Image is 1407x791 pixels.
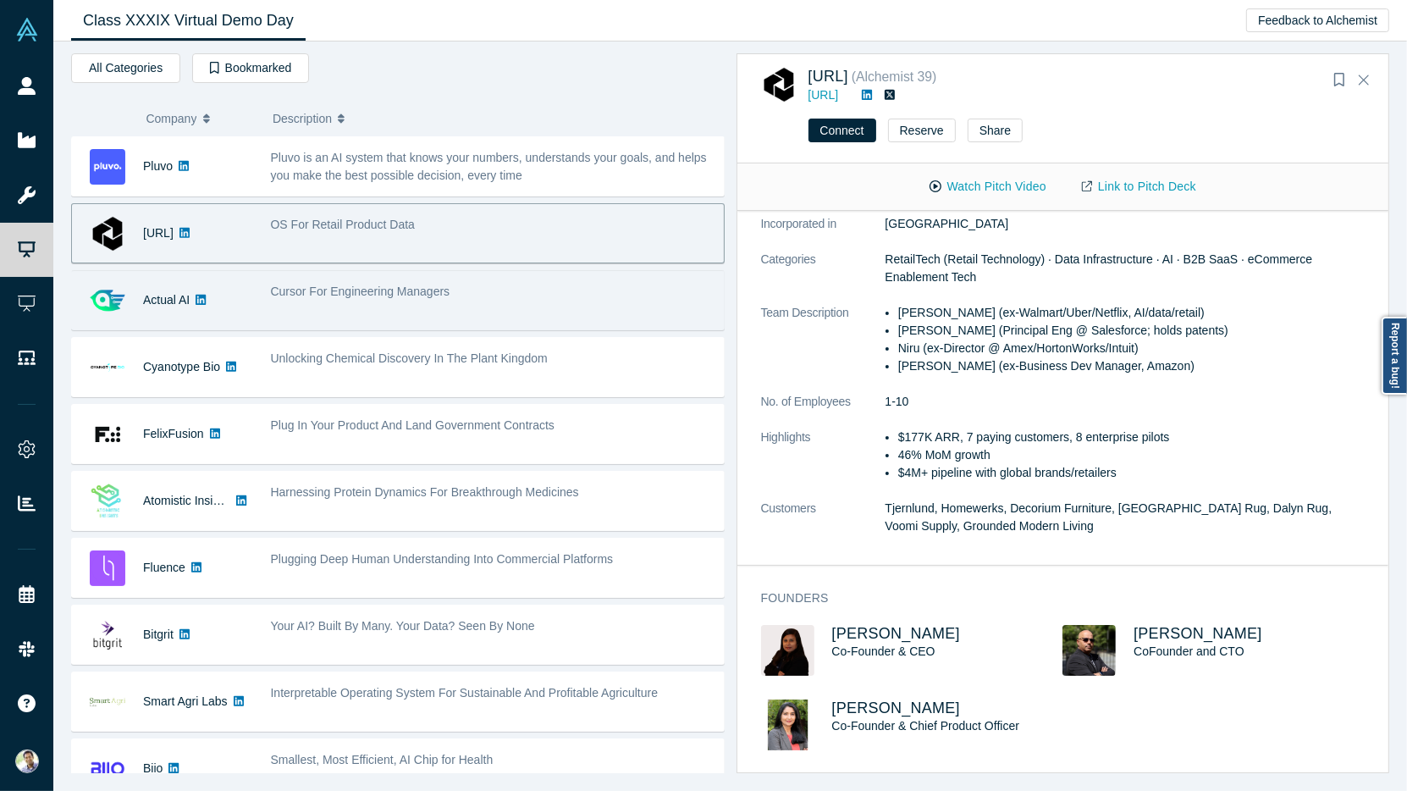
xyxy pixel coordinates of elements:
[898,340,1365,357] p: Niru (ex-Director @ Amex/HortonWorks/Intuit)
[761,251,886,304] dt: Categories
[761,700,814,750] img: Niru Anisetti's Profile Image
[808,119,876,142] button: Connect
[832,644,935,658] span: Co-Founder & CEO
[761,215,886,251] dt: Incorporated in
[143,360,220,373] a: Cyanotype Bio
[15,18,39,41] img: Alchemist Vault Logo
[273,101,713,136] button: Description
[1327,69,1351,92] button: Bookmark
[143,761,163,775] a: Biio
[90,350,125,385] img: Cyanotype Bio's Logo
[761,67,797,102] img: Atronous.ai's Logo
[888,119,956,142] button: Reserve
[90,684,125,720] img: Smart Agri Labs's Logo
[761,589,1342,607] h3: Founders
[1382,317,1407,395] a: Report a bug!
[1351,67,1377,94] button: Close
[143,628,174,641] a: Bitgrit
[832,625,961,642] a: [PERSON_NAME]
[1064,172,1214,202] a: Link to Pitch Deck
[90,550,125,586] img: Fluence's Logo
[90,417,125,452] img: FelixFusion's Logo
[192,53,309,83] button: Bookmarked
[886,393,1366,411] dd: 1-10
[832,719,1020,733] span: Co-Founder & Chief Product Officer
[886,500,1366,535] dd: Tjernlund, Homewerks, Decorium Furniture, [GEOGRAPHIC_DATA] Rug, Dalyn Rug, Voomi Supply, Grounde...
[1246,8,1389,32] button: Feedback to Alchemist
[143,694,228,708] a: Smart Agri Labs
[808,68,848,85] a: [URL]
[761,500,886,553] dt: Customers
[143,226,174,240] a: [URL]
[898,304,1365,322] p: [PERSON_NAME] (ex-Walmart/Uber/Netflix, AI/data/retail)
[808,88,839,102] a: [URL]
[90,149,125,185] img: Pluvo's Logo
[90,216,125,252] img: Atronous.ai's Logo
[1134,625,1262,642] a: [PERSON_NAME]
[898,429,1365,446] p: $177K ARR, 7 paying customers, 8 enterprise pilots
[852,69,937,84] small: ( Alchemist 39 )
[271,552,614,566] span: Plugging Deep Human Understanding Into Commercial Platforms
[968,119,1023,142] button: Share
[271,418,555,432] span: Plug In Your Product And Land Government Contracts
[143,494,235,507] a: Atomistic Insights
[898,446,1365,464] p: 46% MoM growth
[143,159,173,173] a: Pluvo
[71,1,306,41] a: Class XXXIX Virtual Demo Day
[761,393,886,429] dt: No. of Employees
[1062,625,1116,676] img: Surajit Dutta's Profile Image
[761,429,886,500] dt: Highlights
[898,357,1365,375] p: [PERSON_NAME] (ex-Business Dev Manager, Amazon)
[832,700,961,716] a: [PERSON_NAME]
[912,172,1064,202] button: Watch Pitch Video
[90,617,125,653] img: Bitgrit's Logo
[271,218,415,231] span: OS For Retail Product Data
[143,293,190,307] a: Actual AI
[271,753,494,766] span: Smallest, Most Efficient, AI Chip for Health
[143,561,185,574] a: Fluence
[143,427,204,440] a: FelixFusion
[271,351,548,365] span: Unlocking Chemical Discovery In The Plant Kingdom
[271,619,535,633] span: Your AI? Built By Many. Your Data? Seen By None
[271,686,659,700] span: Interpretable Operating System For Sustainable And Profitable Agriculture
[146,101,256,136] button: Company
[1134,644,1244,658] span: CoFounder and CTO
[271,151,707,182] span: Pluvo is an AI system that knows your numbers, understands your goals, and helps you make the bes...
[90,283,125,318] img: Actual AI's Logo
[271,285,450,298] span: Cursor For Engineering Managers
[273,101,332,136] span: Description
[146,101,197,136] span: Company
[761,625,814,676] img: Jayashree Dutta's Profile Image
[886,252,1313,284] span: RetailTech (Retail Technology) · Data Infrastructure · AI · B2B SaaS · eCommerce Enablement Tech
[90,751,125,787] img: Biio's Logo
[761,304,886,393] dt: Team Description
[898,464,1365,482] p: $4M+ pipeline with global brands/retailers
[271,485,579,499] span: Harnessing Protein Dynamics For Breakthrough Medicines
[90,484,125,519] img: Atomistic Insights's Logo
[71,53,180,83] button: All Categories
[898,322,1365,340] p: [PERSON_NAME] (Principal Eng @ Salesforce; holds patents)
[15,750,39,773] img: Ravi Belani's Account
[886,215,1366,233] dd: [GEOGRAPHIC_DATA]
